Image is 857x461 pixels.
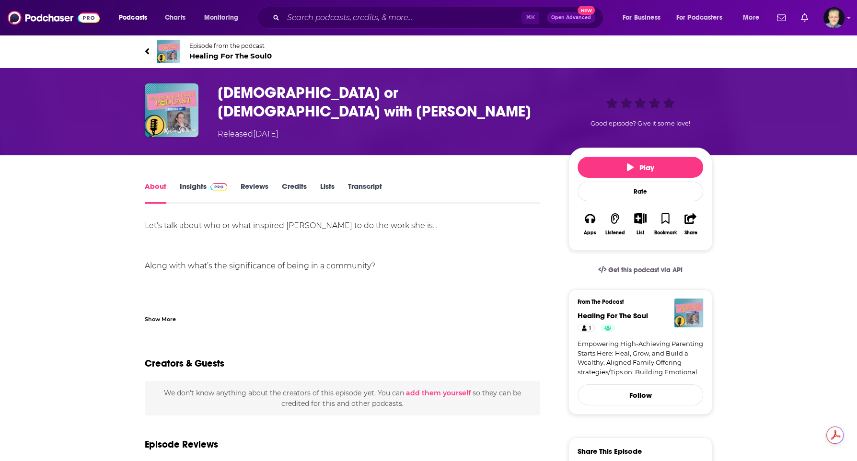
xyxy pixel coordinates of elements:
[823,7,845,28] span: Logged in as JonesLiterary
[823,7,845,28] img: User Profile
[145,357,224,369] h2: Creators & Guests
[684,230,697,236] div: Share
[797,10,812,26] a: Show notifications dropdown
[157,40,180,63] img: Healing For The Soul
[578,384,703,405] button: Follow
[627,163,654,172] span: Play
[578,157,703,178] button: Play
[180,182,227,204] a: InsightsPodchaser Pro
[578,6,595,15] span: New
[616,10,672,25] button: open menu
[736,10,771,25] button: open menu
[584,230,596,236] div: Apps
[547,12,595,23] button: Open AdvancedNew
[112,10,160,25] button: open menu
[653,207,678,242] button: Bookmark
[823,7,845,28] button: Show profile menu
[320,182,335,204] a: Lists
[674,299,703,327] img: Healing For The Soul
[676,11,722,24] span: For Podcasters
[521,12,539,24] span: ⌘ K
[282,182,307,204] a: Credits
[241,182,268,204] a: Reviews
[551,15,591,20] span: Open Advanced
[628,207,653,242] div: Show More ButtonList
[145,438,218,450] h3: Episode Reviews
[602,207,627,242] button: Listened
[145,182,166,204] a: About
[578,447,642,456] h3: Share This Episode
[578,339,703,377] a: Empowering High-Achieving Parenting Starts Here: Heal, Grow, and Build a Wealthy, Aligned Family ...
[589,323,591,333] span: 1
[578,207,602,242] button: Apps
[189,42,272,49] span: Episode from the podcast
[578,324,595,332] a: 1
[654,230,677,236] div: Bookmark
[605,230,625,236] div: Listened
[189,51,272,60] span: Healing For The Soul 0
[678,207,703,242] button: Share
[119,11,147,24] span: Podcasts
[637,230,644,236] div: List
[159,10,191,25] a: Charts
[283,10,521,25] input: Search podcasts, credits, & more...
[8,9,100,27] img: Podchaser - Follow, Share and Rate Podcasts
[591,258,690,282] a: Get this podcast via API
[773,10,789,26] a: Show notifications dropdown
[348,182,382,204] a: Transcript
[405,389,470,397] button: add them yourself
[165,11,185,24] span: Charts
[743,11,759,24] span: More
[608,266,683,274] span: Get this podcast via API
[591,120,690,127] span: Good episode? Give it some love!
[670,10,736,25] button: open menu
[578,311,648,320] a: Healing For The Soul
[630,213,650,223] button: Show More Button
[266,7,613,29] div: Search podcasts, credits, & more...
[197,10,251,25] button: open menu
[204,11,238,24] span: Monitoring
[145,83,198,137] img: Church or God with Rosemarie Downer
[164,389,521,408] span: We don't know anything about the creators of this episode yet . You can so they can be credited f...
[623,11,660,24] span: For Business
[145,259,540,273] li: Along with what’s the significance of being in a community?
[218,83,553,121] h1: Church or God with Rosemarie Downer
[218,128,278,140] div: Released [DATE]
[578,299,695,305] h3: From The Podcast
[145,40,712,63] a: Healing For The SoulEpisode from the podcastHealing For The Soul0
[578,182,703,201] div: Rate
[210,183,227,191] img: Podchaser Pro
